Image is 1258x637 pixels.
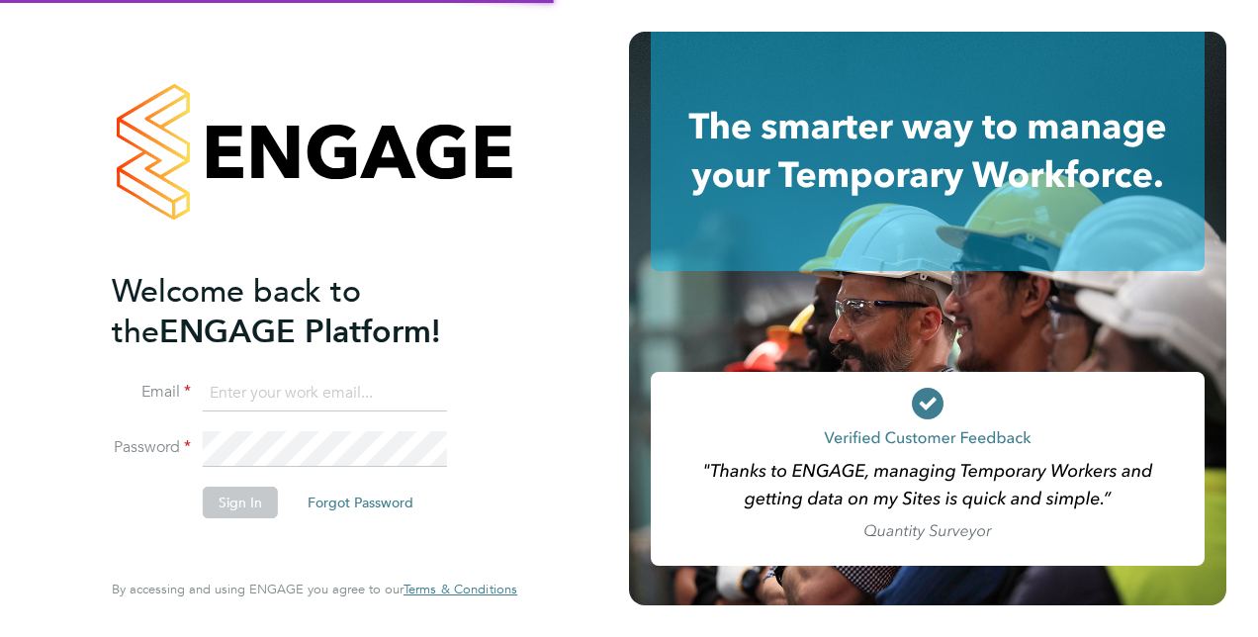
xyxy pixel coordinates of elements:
[404,582,517,597] a: Terms & Conditions
[112,271,497,352] h2: ENGAGE Platform!
[112,382,191,403] label: Email
[112,272,361,351] span: Welcome back to the
[203,487,278,518] button: Sign In
[203,376,447,411] input: Enter your work email...
[112,581,517,597] span: By accessing and using ENGAGE you agree to our
[292,487,429,518] button: Forgot Password
[404,581,517,597] span: Terms & Conditions
[112,437,191,458] label: Password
